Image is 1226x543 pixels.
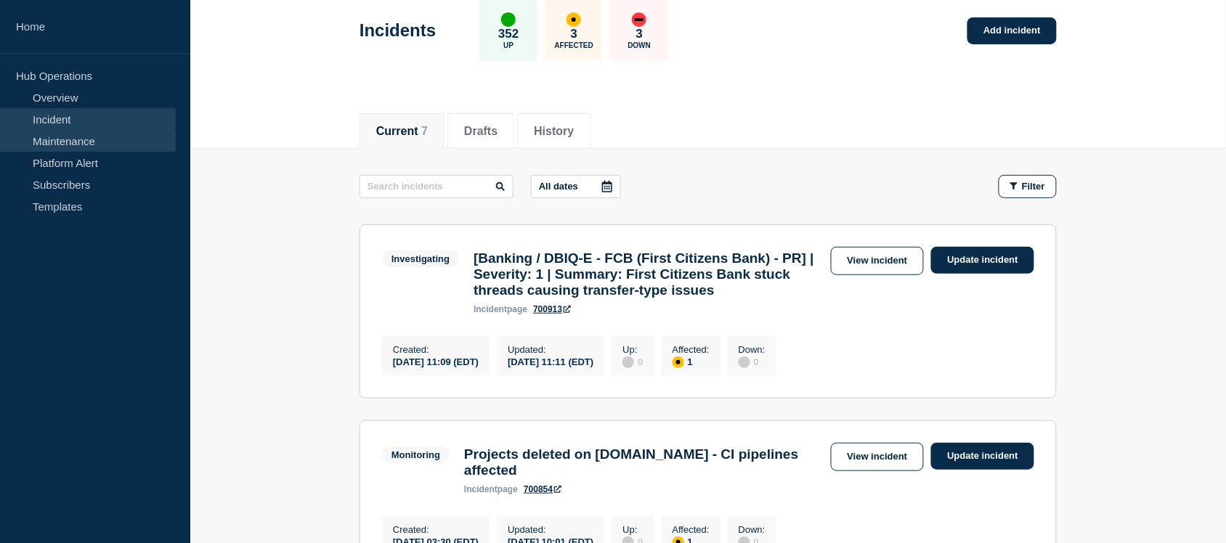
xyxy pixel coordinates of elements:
[393,355,479,367] div: [DATE] 11:09 (EDT)
[967,17,1057,44] a: Add incident
[1022,181,1045,192] span: Filter
[524,484,561,494] a: 700854
[931,443,1034,470] a: Update incident
[673,524,710,535] p: Affected :
[673,355,710,368] div: 1
[464,484,518,494] p: page
[360,175,513,198] input: Search incidents
[567,12,581,27] div: affected
[571,27,577,41] p: 3
[531,175,621,198] button: All dates
[393,344,479,355] p: Created :
[622,355,643,368] div: 0
[464,125,498,138] button: Drafts
[739,355,766,368] div: 0
[503,41,513,49] p: Up
[673,344,710,355] p: Affected :
[555,41,593,49] p: Affected
[508,344,593,355] p: Updated :
[382,446,450,463] span: Monitoring
[622,344,643,355] p: Up :
[673,356,684,368] div: affected
[474,250,823,298] h3: [Banking / DBIQ-E - FCB (First Citizens Bank) - PR] | Severity: 1 | Summary: First Citizens Bank ...
[501,12,516,27] div: up
[632,12,646,27] div: down
[739,524,766,535] p: Down :
[534,125,574,138] button: History
[622,524,643,535] p: Up :
[739,344,766,355] p: Down :
[931,247,1034,274] a: Update incident
[498,27,519,41] p: 352
[539,181,578,192] p: All dates
[421,125,428,137] span: 7
[636,27,643,41] p: 3
[360,20,436,41] h1: Incidents
[628,41,651,49] p: Down
[382,250,459,267] span: Investigating
[622,356,634,368] div: disabled
[508,355,593,367] div: [DATE] 11:11 (EDT)
[508,524,593,535] p: Updated :
[999,175,1057,198] button: Filter
[533,304,571,314] a: 700913
[831,443,925,471] a: View incident
[831,247,925,275] a: View incident
[739,356,750,368] div: disabled
[474,304,527,314] p: page
[393,524,479,535] p: Created :
[474,304,507,314] span: incident
[464,484,498,494] span: incident
[376,125,428,138] button: Current 7
[464,446,823,478] h3: Projects deleted on [DOMAIN_NAME] - CI pipelines affected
